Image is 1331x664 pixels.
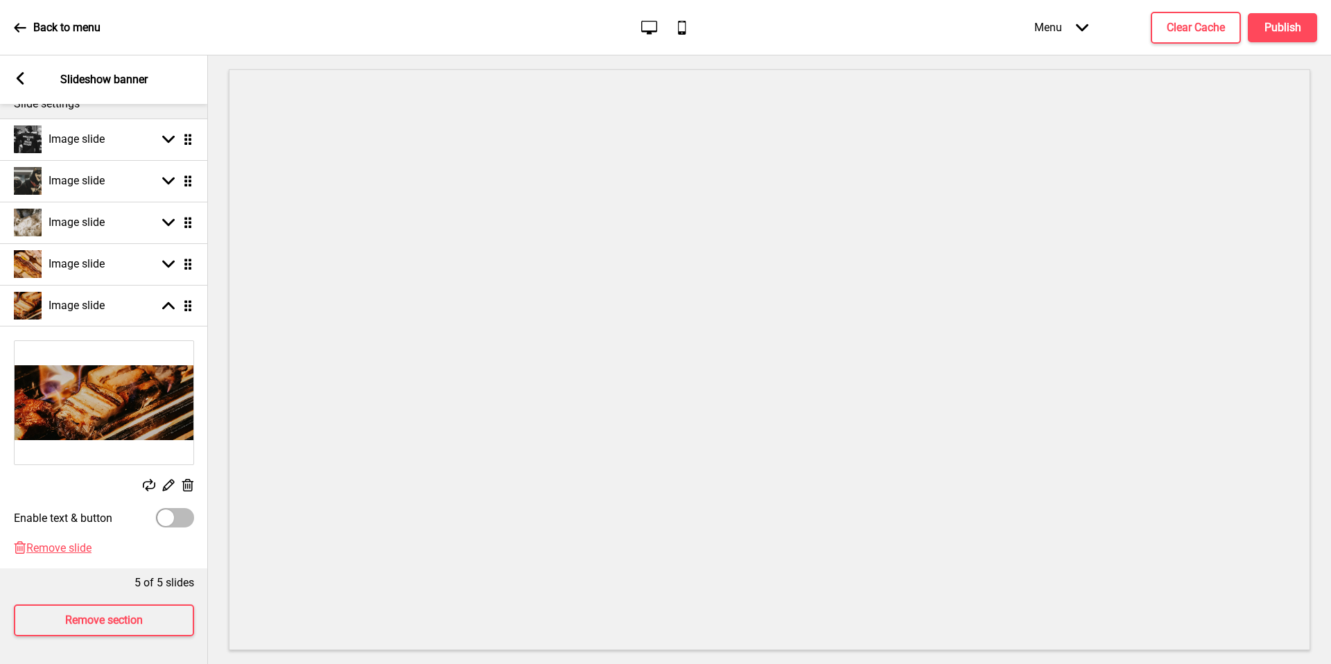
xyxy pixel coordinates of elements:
[49,298,105,313] h4: Image slide
[49,173,105,189] h4: Image slide
[1167,20,1225,35] h4: Clear Cache
[33,20,101,35] p: Back to menu
[15,341,193,464] img: Image
[14,604,194,636] button: Remove section
[14,9,101,46] a: Back to menu
[1264,20,1301,35] h4: Publish
[49,132,105,147] h4: Image slide
[14,512,112,525] label: Enable text & button
[65,613,143,628] h4: Remove section
[26,541,92,554] span: Remove slide
[49,215,105,230] h4: Image slide
[14,96,194,112] p: Slide settings
[1151,12,1241,44] button: Clear Cache
[1020,7,1102,48] div: Menu
[60,72,148,87] p: Slideshow banner
[134,575,194,591] p: 5 of 5 slides
[1248,13,1317,42] button: Publish
[49,256,105,272] h4: Image slide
